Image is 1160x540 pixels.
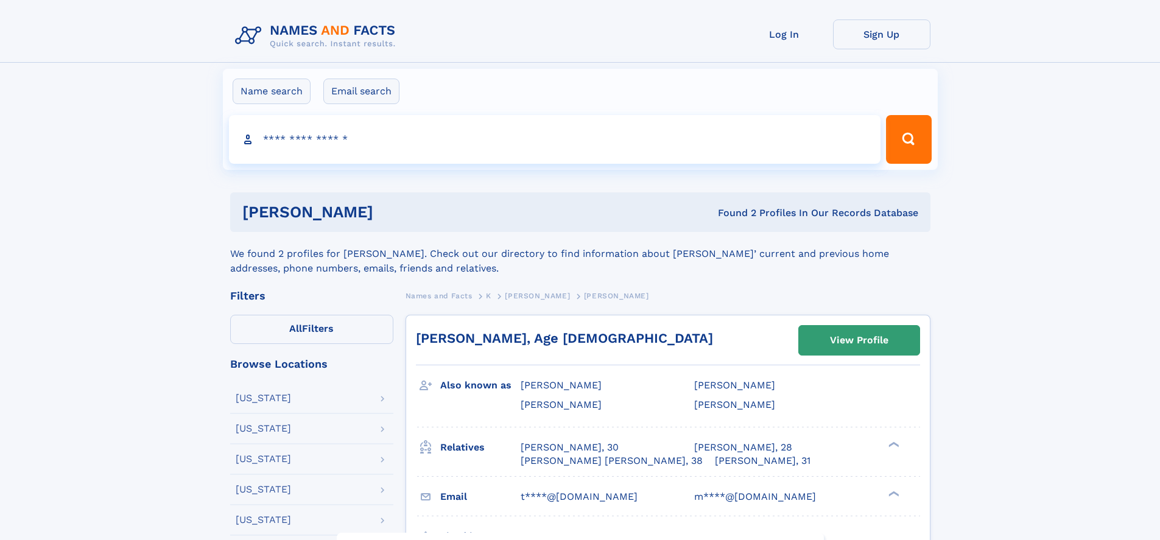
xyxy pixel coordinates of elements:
[694,379,775,391] span: [PERSON_NAME]
[584,292,649,300] span: [PERSON_NAME]
[323,79,399,104] label: Email search
[233,79,311,104] label: Name search
[236,393,291,403] div: [US_STATE]
[416,331,713,346] a: [PERSON_NAME], Age [DEMOGRAPHIC_DATA]
[799,326,919,355] a: View Profile
[546,206,918,220] div: Found 2 Profiles In Our Records Database
[486,292,491,300] span: K
[885,489,900,497] div: ❯
[521,399,602,410] span: [PERSON_NAME]
[521,441,619,454] a: [PERSON_NAME], 30
[230,290,393,301] div: Filters
[440,437,521,458] h3: Relatives
[886,115,931,164] button: Search Button
[229,115,881,164] input: search input
[230,359,393,370] div: Browse Locations
[885,440,900,448] div: ❯
[715,454,810,468] a: [PERSON_NAME], 31
[440,486,521,507] h3: Email
[833,19,930,49] a: Sign Up
[406,288,473,303] a: Names and Facts
[830,326,888,354] div: View Profile
[236,515,291,525] div: [US_STATE]
[694,399,775,410] span: [PERSON_NAME]
[505,292,570,300] span: [PERSON_NAME]
[505,288,570,303] a: [PERSON_NAME]
[694,441,792,454] a: [PERSON_NAME], 28
[289,323,302,334] span: All
[521,379,602,391] span: [PERSON_NAME]
[242,205,546,220] h1: [PERSON_NAME]
[236,454,291,464] div: [US_STATE]
[736,19,833,49] a: Log In
[236,424,291,433] div: [US_STATE]
[521,454,703,468] a: [PERSON_NAME] [PERSON_NAME], 38
[230,232,930,276] div: We found 2 profiles for [PERSON_NAME]. Check out our directory to find information about [PERSON_...
[440,375,521,396] h3: Also known as
[230,19,406,52] img: Logo Names and Facts
[230,315,393,344] label: Filters
[486,288,491,303] a: K
[236,485,291,494] div: [US_STATE]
